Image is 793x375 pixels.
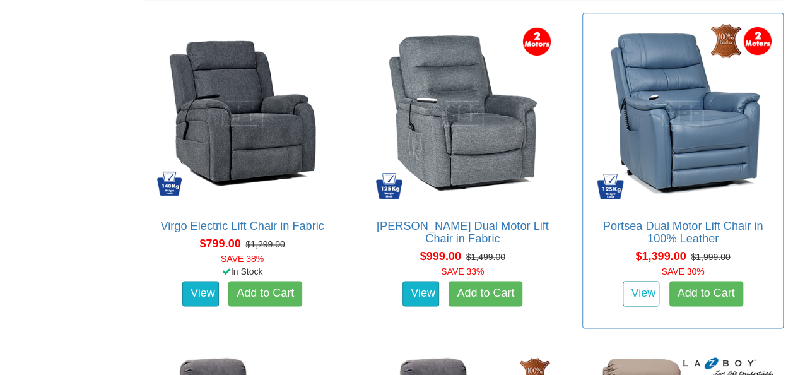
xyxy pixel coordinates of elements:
[661,266,704,277] font: SAVE 30%
[691,252,730,262] del: $1,999.00
[623,281,659,306] a: View
[603,220,763,245] a: Portsea Dual Motor Lift Chair in 100% Leather
[369,20,556,207] img: Bristow Dual Motor Lift Chair in Fabric
[420,250,461,263] span: $999.00
[149,20,336,207] img: Virgo Electric Lift Chair in Fabric
[182,281,219,306] a: View
[466,252,505,262] del: $1,499.00
[200,237,241,250] span: $799.00
[402,281,439,306] a: View
[589,20,777,207] img: Portsea Dual Motor Lift Chair in 100% Leather
[221,254,264,264] font: SAVE 38%
[449,281,522,306] a: Add to Cart
[377,220,549,245] a: [PERSON_NAME] Dual Motor Lift Chair in Fabric
[139,265,346,278] div: In Stock
[228,281,302,306] a: Add to Cart
[245,239,285,249] del: $1,299.00
[669,281,743,306] a: Add to Cart
[160,220,324,232] a: Virgo Electric Lift Chair in Fabric
[441,266,484,277] font: SAVE 33%
[635,250,686,263] span: $1,399.00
